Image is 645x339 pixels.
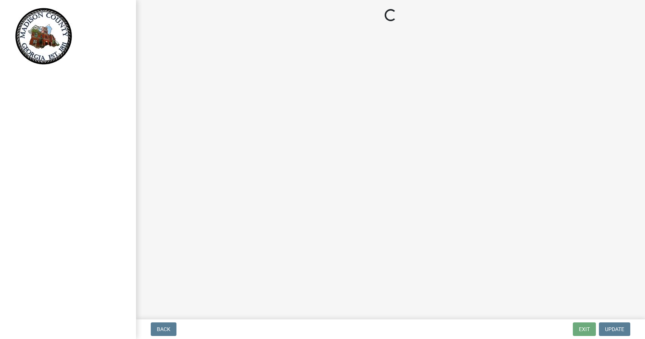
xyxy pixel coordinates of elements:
button: Update [599,322,630,336]
span: Back [157,326,170,332]
img: Madison County, Georgia [15,8,72,65]
button: Back [151,322,176,336]
button: Exit [573,322,596,336]
span: Update [605,326,624,332]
